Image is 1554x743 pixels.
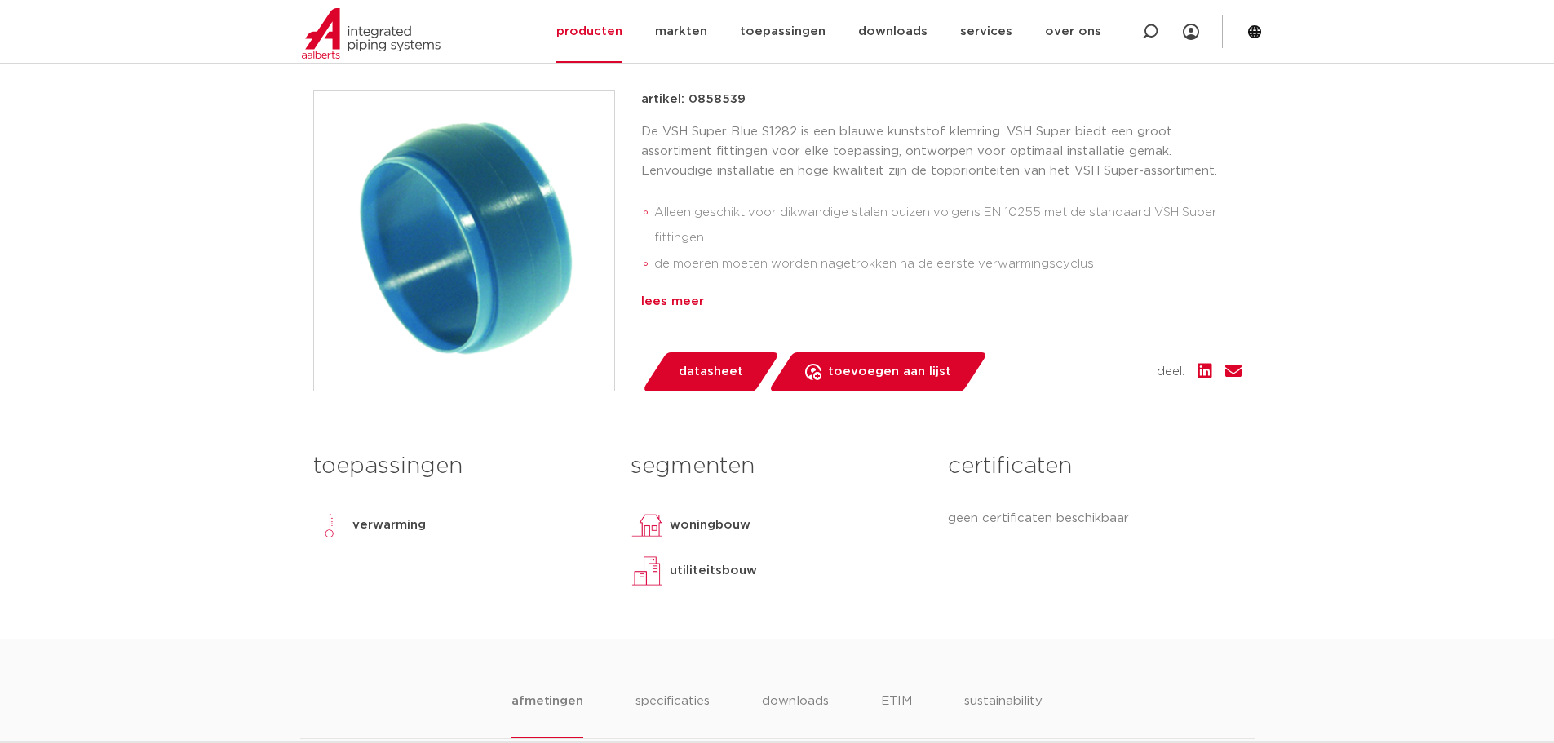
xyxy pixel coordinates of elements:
[313,450,606,483] h3: toepassingen
[828,359,951,385] span: toevoegen aan lijst
[948,509,1241,529] p: geen certificaten beschikbaar
[352,515,426,535] p: verwarming
[631,450,923,483] h3: segmenten
[670,515,750,535] p: woningbouw
[641,352,780,391] a: datasheet
[641,90,746,109] p: artikel: 0858539
[654,251,1242,277] li: de moeren moeten worden nagetrokken na de eerste verwarmingscyclus
[511,692,582,738] li: afmetingen
[670,561,757,581] p: utiliteitsbouw
[881,692,912,738] li: ETIM
[679,359,743,385] span: datasheet
[314,91,614,391] img: Product Image for VSH Super Blue knelring 1/2"
[762,692,829,738] li: downloads
[635,692,710,738] li: specificaties
[1157,362,1184,382] span: deel:
[654,277,1242,303] li: snelle verbindingstechnologie waarbij her-montage mogelijk is
[631,555,663,587] img: utiliteitsbouw
[654,200,1242,252] li: Alleen geschikt voor dikwandige stalen buizen volgens EN 10255 met de standaard VSH Super fittingen
[964,692,1043,738] li: sustainability
[948,450,1241,483] h3: certificaten
[313,509,346,542] img: verwarming
[631,509,663,542] img: woningbouw
[641,292,1242,312] div: lees meer
[641,122,1242,181] p: De VSH Super Blue S1282 is een blauwe kunststof klemring. VSH Super biedt een groot assortiment f...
